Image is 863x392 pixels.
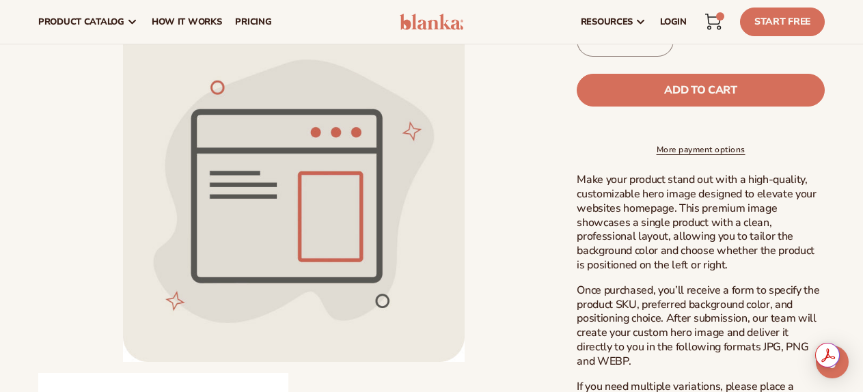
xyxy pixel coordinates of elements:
span: How It Works [152,16,222,27]
a: More payment options [577,143,825,156]
span: LOGIN [660,16,687,27]
p: Once purchased, you’ll receive a form to specify the product SKU, preferred background color, and... [577,283,825,369]
img: logo [400,14,464,30]
span: pricing [235,16,271,27]
span: resources [581,16,633,27]
button: Add to cart [577,74,825,107]
a: Start Free [740,8,825,36]
span: Add to cart [664,85,737,96]
p: Make your product stand out with a high-quality, customizable hero image designed to elevate your... [577,173,825,272]
span: product catalog [38,16,124,27]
